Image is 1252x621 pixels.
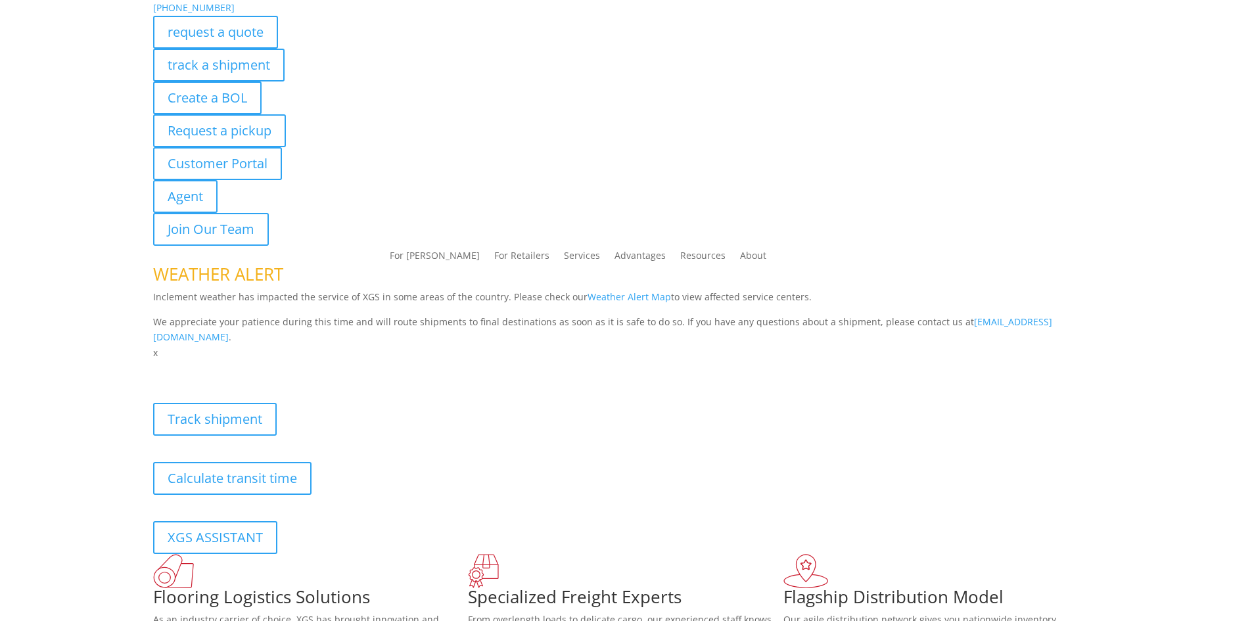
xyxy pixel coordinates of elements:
h1: Flooring Logistics Solutions [153,588,469,612]
a: Calculate transit time [153,462,312,495]
b: Visibility, transparency, and control for your entire supply chain. [153,363,446,375]
a: XGS ASSISTANT [153,521,277,554]
p: We appreciate your patience during this time and will route shipments to final destinations as so... [153,314,1100,346]
h1: Flagship Distribution Model [783,588,1099,612]
img: xgs-icon-flagship-distribution-model-red [783,554,829,588]
img: xgs-icon-total-supply-chain-intelligence-red [153,554,194,588]
img: xgs-icon-focused-on-flooring-red [468,554,499,588]
a: Services [564,251,600,265]
p: Inclement weather has impacted the service of XGS in some areas of the country. Please check our ... [153,289,1100,314]
a: request a quote [153,16,278,49]
h1: Specialized Freight Experts [468,588,783,612]
a: Resources [680,251,726,265]
a: Create a BOL [153,81,262,114]
a: About [740,251,766,265]
span: WEATHER ALERT [153,262,283,286]
a: Customer Portal [153,147,282,180]
a: Request a pickup [153,114,286,147]
a: Agent [153,180,218,213]
a: [PHONE_NUMBER] [153,1,235,14]
a: Advantages [614,251,666,265]
a: For [PERSON_NAME] [390,251,480,265]
a: Track shipment [153,403,277,436]
a: Join Our Team [153,213,269,246]
p: x [153,345,1100,361]
a: Weather Alert Map [588,290,671,303]
a: track a shipment [153,49,285,81]
a: For Retailers [494,251,549,265]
